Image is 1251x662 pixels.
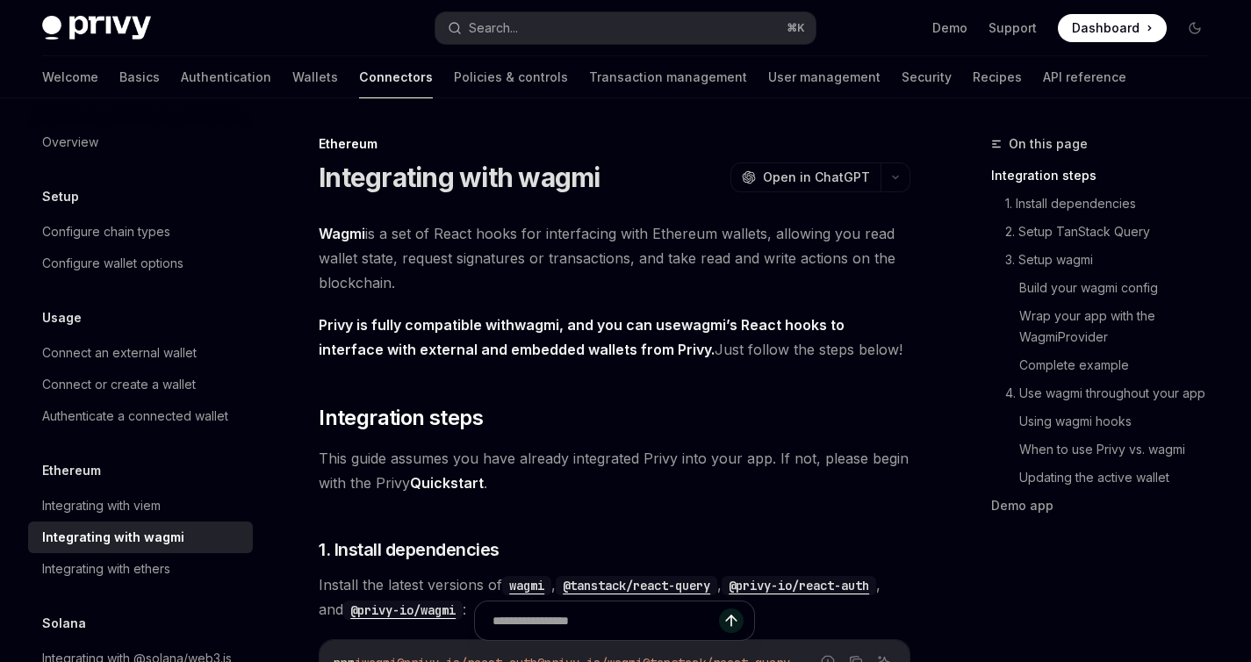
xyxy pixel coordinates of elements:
span: ⌘ K [787,21,805,35]
a: Wagmi [319,225,365,243]
a: Wallets [292,56,338,98]
a: Integrating with viem [28,490,253,522]
button: Send message [719,608,744,633]
a: @tanstack/react-query [556,576,717,594]
h5: Usage [42,307,82,328]
a: Overview [28,126,253,158]
a: Updating the active wallet [1019,464,1223,492]
a: When to use Privy vs. wagmi [1019,435,1223,464]
h1: Integrating with wagmi [319,162,600,193]
a: Demo [932,19,967,37]
span: Install the latest versions of , , , and : [319,572,910,622]
button: Open in ChatGPT [730,162,881,192]
h5: Setup [42,186,79,207]
a: Connect or create a wallet [28,369,253,400]
img: dark logo [42,16,151,40]
a: Integrating with wagmi [28,522,253,553]
div: Integrating with ethers [42,558,170,579]
a: Security [902,56,952,98]
a: Recipes [973,56,1022,98]
span: is a set of React hooks for interfacing with Ethereum wallets, allowing you read wallet state, re... [319,221,910,295]
a: 3. Setup wagmi [1005,246,1223,274]
a: 1. Install dependencies [1005,190,1223,218]
a: Integration steps [991,162,1223,190]
a: Connectors [359,56,433,98]
a: Using wagmi hooks [1019,407,1223,435]
span: Open in ChatGPT [763,169,870,186]
a: Basics [119,56,160,98]
a: API reference [1043,56,1126,98]
div: Integrating with viem [42,495,161,516]
span: Just follow the steps below! [319,313,910,362]
a: 2. Setup TanStack Query [1005,218,1223,246]
span: Integration steps [319,404,483,432]
a: Build your wagmi config [1019,274,1223,302]
div: Configure chain types [42,221,170,242]
span: 1. Install dependencies [319,537,500,562]
a: Policies & controls [454,56,568,98]
div: Overview [42,132,98,153]
a: User management [768,56,881,98]
a: Authenticate a connected wallet [28,400,253,432]
div: Connect or create a wallet [42,374,196,395]
a: Authentication [181,56,271,98]
div: Connect an external wallet [42,342,197,363]
a: Support [989,19,1037,37]
span: This guide assumes you have already integrated Privy into your app. If not, please begin with the... [319,446,910,495]
div: Integrating with wagmi [42,527,184,548]
a: Transaction management [589,56,747,98]
a: Connect an external wallet [28,337,253,369]
a: Configure wallet options [28,248,253,279]
a: Welcome [42,56,98,98]
a: wagmi [502,576,551,594]
div: Search... [469,18,518,39]
a: wagmi [514,316,559,335]
div: Ethereum [319,135,910,153]
div: Authenticate a connected wallet [42,406,228,427]
a: Quickstart [410,474,484,493]
h5: Ethereum [42,460,101,481]
strong: Privy is fully compatible with , and you can use ’s React hooks to interface with external and em... [319,316,845,358]
button: Toggle dark mode [1181,14,1209,42]
a: 4. Use wagmi throughout your app [1005,379,1223,407]
code: @tanstack/react-query [556,576,717,595]
a: Demo app [991,492,1223,520]
h5: Solana [42,613,86,634]
a: Dashboard [1058,14,1167,42]
button: Search...⌘K [435,12,815,44]
a: Complete example [1019,351,1223,379]
div: Configure wallet options [42,253,183,274]
span: On this page [1009,133,1088,155]
a: @privy-io/react-auth [722,576,876,594]
a: wagmi [681,316,726,335]
code: wagmi [502,576,551,595]
a: Configure chain types [28,216,253,248]
span: Dashboard [1072,19,1140,37]
a: Integrating with ethers [28,553,253,585]
a: Wrap your app with the WagmiProvider [1019,302,1223,351]
code: @privy-io/react-auth [722,576,876,595]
